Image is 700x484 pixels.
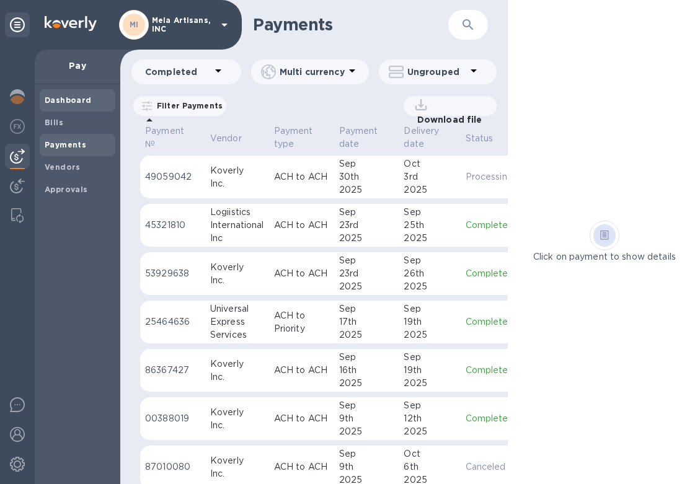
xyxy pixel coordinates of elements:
div: Unpin categories [5,12,30,37]
div: Sep [339,157,394,170]
div: Sep [339,351,394,364]
p: Completed [466,412,528,425]
span: Vendor [210,132,258,145]
div: 2025 [404,280,455,293]
div: 2025 [404,425,455,438]
div: Inc. [210,371,264,384]
p: Completed [466,219,528,232]
div: 19th [404,364,455,377]
p: Filter Payments [152,100,223,111]
div: 3rd [404,170,455,183]
p: Pay [45,59,110,72]
div: Koverly [210,164,264,177]
div: Sep [404,206,455,219]
div: Sep [339,447,394,460]
div: 2025 [404,328,455,341]
div: 23rd [339,219,394,232]
div: 30th [339,170,394,183]
div: Sep [404,302,455,315]
div: Logiistics [210,206,264,219]
div: Sep [404,254,455,267]
h1: Payments [253,15,448,35]
div: 6th [404,460,455,473]
p: Vendor [210,132,242,145]
div: Sep [404,351,455,364]
p: ACH to ACH [274,460,329,473]
div: 2025 [339,425,394,438]
b: Dashboard [45,95,92,105]
div: 23rd [339,267,394,280]
div: Inc. [210,177,264,190]
p: ACH to ACH [274,170,329,183]
div: 12th [404,412,455,425]
div: Express [210,315,264,328]
div: Inc. [210,467,264,480]
p: Multi currency [280,66,345,78]
div: 2025 [339,232,394,245]
img: Foreign exchange [10,119,25,134]
p: Click on payment to show details [533,250,676,263]
div: 19th [404,315,455,328]
div: Sep [404,399,455,412]
div: Universal [210,302,264,315]
p: Status [466,132,494,145]
div: 2025 [404,232,455,245]
div: Sep [339,302,394,315]
p: 45321810 [145,219,200,232]
div: International [210,219,264,232]
p: ACH to ACH [274,364,329,377]
b: Vendors [45,162,81,172]
p: Payment № [145,125,184,151]
span: Payment date [339,125,394,151]
div: 2025 [404,377,455,390]
span: Delivery date [404,125,455,151]
p: 53929638 [145,267,200,280]
p: Payment date [339,125,378,151]
div: 2025 [339,328,394,341]
p: ACH to ACH [274,267,329,280]
b: Payments [45,140,86,149]
p: Delivery date [404,125,439,151]
p: 25464636 [145,315,200,328]
p: Download file [412,113,482,126]
p: ACH to ACH [274,412,329,425]
p: Completed [466,315,528,328]
div: Inc. [210,274,264,287]
p: ACH to ACH [274,219,329,232]
b: Approvals [45,185,88,194]
div: Inc [210,232,264,245]
div: 2025 [339,280,394,293]
div: 9th [339,412,394,425]
p: 49059042 [145,170,200,183]
p: Completed [466,364,528,377]
div: Oct [404,157,455,170]
p: Processing [466,170,513,183]
div: 17th [339,315,394,328]
div: 2025 [404,183,455,196]
div: Sep [339,206,394,219]
div: Sep [339,399,394,412]
b: Bills [45,118,63,127]
div: Oct [404,447,455,460]
p: Completed [145,66,211,78]
div: Koverly [210,406,264,419]
div: 25th [404,219,455,232]
div: 2025 [339,377,394,390]
p: Completed [466,267,528,280]
p: Canceled [466,460,528,473]
div: 26th [404,267,455,280]
p: Mela Artisans, INC [152,16,214,33]
div: 9th [339,460,394,473]
div: Koverly [210,454,264,467]
p: 00388019 [145,412,200,425]
p: Ungrouped [407,66,466,78]
div: Services [210,328,264,341]
div: 16th [339,364,394,377]
div: Sep [339,254,394,267]
div: 2025 [339,183,394,196]
p: 86367427 [145,364,200,377]
p: ACH to Priority [274,309,329,335]
b: MI [130,20,139,29]
div: Koverly [210,358,264,371]
img: Logo [45,16,97,31]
